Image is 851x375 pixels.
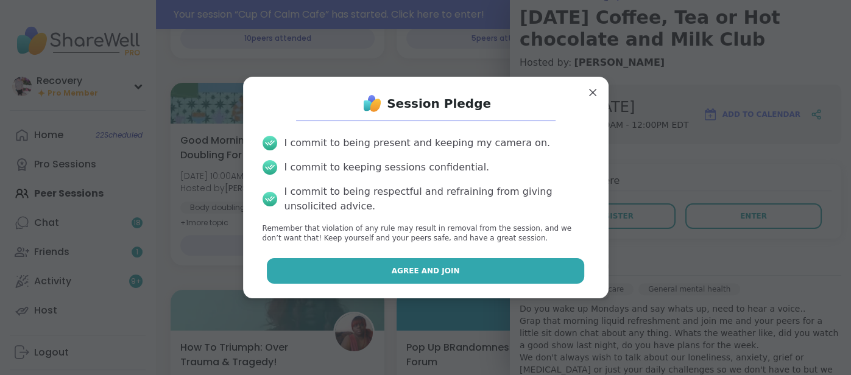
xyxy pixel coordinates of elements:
div: I commit to being present and keeping my camera on. [284,136,550,150]
h1: Session Pledge [387,95,491,112]
span: Agree and Join [392,265,460,276]
img: ShareWell Logo [360,91,384,116]
button: Agree and Join [267,258,584,284]
div: I commit to keeping sessions confidential. [284,160,490,175]
p: Remember that violation of any rule may result in removal from the session, and we don’t want tha... [263,223,589,244]
div: I commit to being respectful and refraining from giving unsolicited advice. [284,184,589,214]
